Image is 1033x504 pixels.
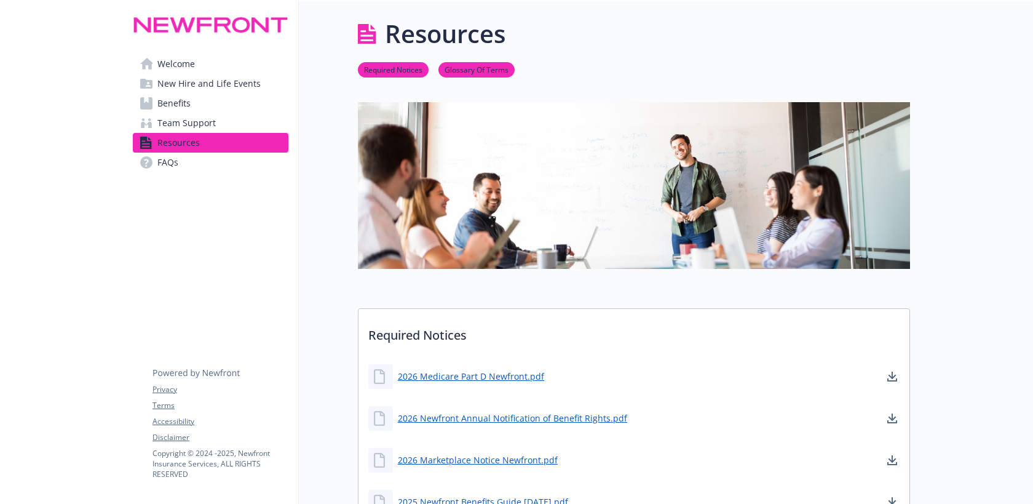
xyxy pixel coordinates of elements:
a: 2026 Newfront Annual Notification of Benefit Rights.pdf [398,412,627,425]
a: Required Notices [358,63,429,75]
a: FAQs [133,153,288,172]
a: 2026 Marketplace Notice Newfront.pdf [398,454,558,466]
a: Welcome [133,54,288,74]
a: Glossary Of Terms [438,63,515,75]
span: Benefits [157,94,191,113]
span: Welcome [157,54,195,74]
a: Privacy [152,384,288,395]
a: Team Support [133,113,288,133]
a: Resources [133,133,288,153]
p: Required Notices [358,309,909,354]
a: download document [885,369,900,384]
span: Resources [157,133,200,153]
span: New Hire and Life Events [157,74,261,94]
a: Terms [152,400,288,411]
span: FAQs [157,153,178,172]
a: Disclaimer [152,432,288,443]
img: resources page banner [358,102,910,268]
a: Accessibility [152,416,288,427]
h1: Resources [385,15,505,52]
a: download document [885,453,900,468]
p: Copyright © 2024 - 2025 , Newfront Insurance Services, ALL RIGHTS RESERVED [152,448,288,479]
a: New Hire and Life Events [133,74,288,94]
a: download document [885,411,900,426]
a: 2026 Medicare Part D Newfront.pdf [398,370,544,383]
a: Benefits [133,94,288,113]
span: Team Support [157,113,216,133]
